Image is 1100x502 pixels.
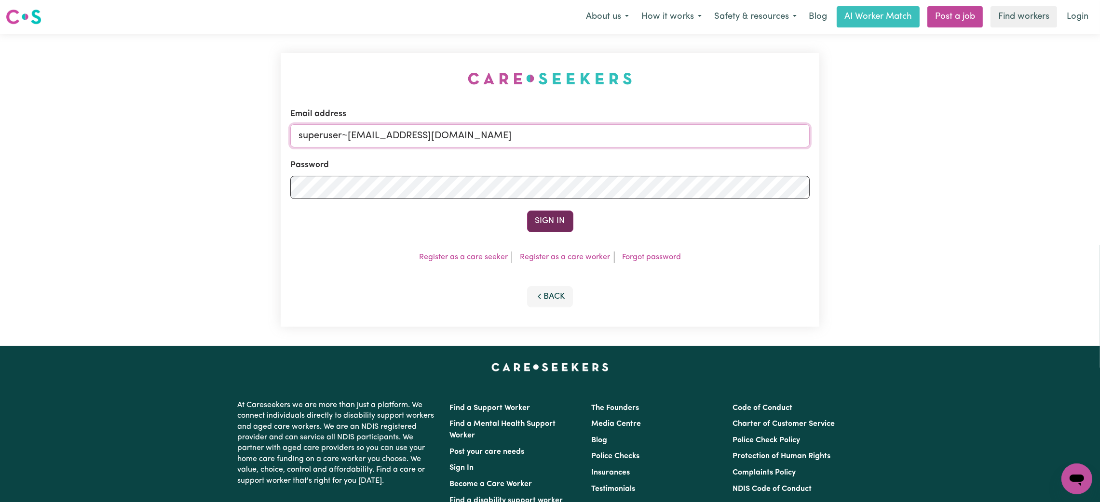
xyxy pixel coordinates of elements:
[450,404,530,412] a: Find a Support Worker
[1061,6,1094,27] a: Login
[927,6,983,27] a: Post a job
[708,7,803,27] button: Safety & resources
[6,8,41,26] img: Careseekers logo
[591,485,635,493] a: Testimonials
[450,480,532,488] a: Become a Care Worker
[450,420,556,439] a: Find a Mental Health Support Worker
[520,253,610,261] a: Register as a care worker
[290,159,329,172] label: Password
[991,6,1057,27] a: Find workers
[238,396,438,490] p: At Careseekers we are more than just a platform. We connect individuals directly to disability su...
[635,7,708,27] button: How it works
[527,211,573,232] button: Sign In
[527,286,573,307] button: Back
[622,253,681,261] a: Forgot password
[733,452,830,460] a: Protection of Human Rights
[450,448,525,456] a: Post your care needs
[733,404,792,412] a: Code of Conduct
[450,464,474,472] a: Sign In
[733,485,812,493] a: NDIS Code of Conduct
[491,363,609,371] a: Careseekers home page
[290,108,346,120] label: Email address
[290,124,810,147] input: Email address
[419,253,508,261] a: Register as a care seeker
[837,6,920,27] a: AI Worker Match
[591,420,641,428] a: Media Centre
[1061,463,1092,494] iframe: Button to launch messaging window, conversation in progress
[6,6,41,28] a: Careseekers logo
[733,469,796,476] a: Complaints Policy
[591,436,607,444] a: Blog
[591,404,639,412] a: The Founders
[803,6,833,27] a: Blog
[733,436,800,444] a: Police Check Policy
[580,7,635,27] button: About us
[591,452,639,460] a: Police Checks
[591,469,630,476] a: Insurances
[733,420,835,428] a: Charter of Customer Service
